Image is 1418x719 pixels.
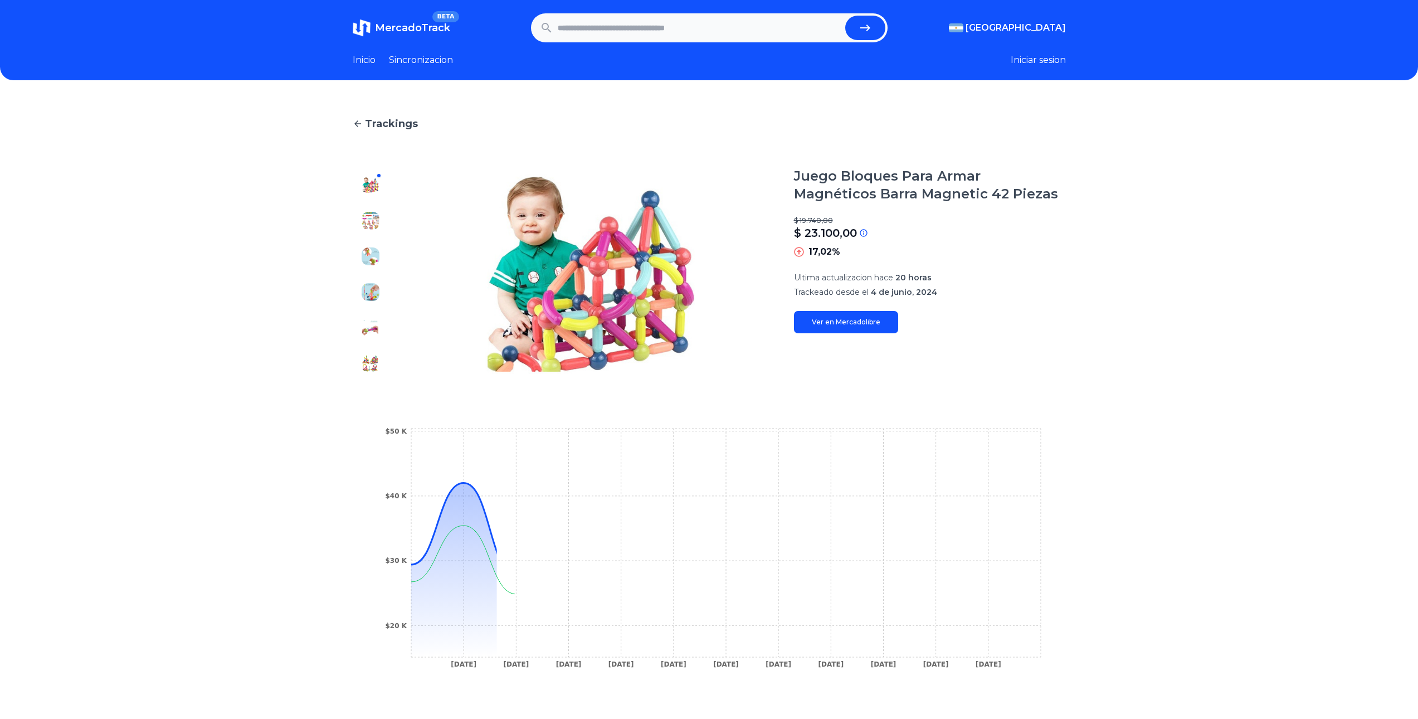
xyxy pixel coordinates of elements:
tspan: [DATE] [818,660,844,668]
tspan: [DATE] [503,660,529,668]
tspan: [DATE] [713,660,739,668]
tspan: [DATE] [660,660,686,668]
a: Trackings [353,116,1066,132]
img: Juego Bloques Para Armar Magnéticos Barra Magnetic 42 Piezas [362,354,379,372]
img: Juego Bloques Para Armar Magnéticos Barra Magnetic 42 Piezas [362,212,379,230]
a: Ver en Mercadolibre [794,311,898,333]
span: MercadoTrack [375,22,450,34]
tspan: $30 K [385,557,407,565]
button: Iniciar sesion [1011,54,1066,67]
button: [GEOGRAPHIC_DATA] [949,21,1066,35]
tspan: [DATE] [766,660,791,668]
a: MercadoTrackBETA [353,19,450,37]
span: 20 horas [895,273,932,283]
span: Ultima actualizacion hace [794,273,893,283]
tspan: [DATE] [870,660,896,668]
span: 4 de junio, 2024 [871,287,937,297]
tspan: [DATE] [451,660,476,668]
img: Argentina [949,23,963,32]
tspan: [DATE] [975,660,1001,668]
p: $ 19.740,00 [794,216,1066,225]
img: Juego Bloques Para Armar Magnéticos Barra Magnetic 42 Piezas [362,247,379,265]
span: Trackings [365,116,418,132]
a: Sincronizacion [389,54,453,67]
span: BETA [432,11,459,22]
tspan: [DATE] [555,660,581,668]
img: Juego Bloques Para Armar Magnéticos Barra Magnetic 42 Piezas [362,283,379,301]
img: Juego Bloques Para Armar Magnéticos Barra Magnetic 42 Piezas [362,176,379,194]
img: Juego Bloques Para Armar Magnéticos Barra Magnetic 42 Piezas [411,167,772,381]
img: Juego Bloques Para Armar Magnéticos Barra Magnetic 42 Piezas [362,319,379,337]
tspan: $20 K [385,622,407,630]
p: $ 23.100,00 [794,225,857,241]
tspan: [DATE] [923,660,948,668]
p: 17,02% [808,245,840,259]
tspan: $50 K [385,427,407,435]
h1: Juego Bloques Para Armar Magnéticos Barra Magnetic 42 Piezas [794,167,1066,203]
img: MercadoTrack [353,19,371,37]
span: Trackeado desde el [794,287,869,297]
tspan: $40 K [385,492,407,500]
tspan: [DATE] [608,660,634,668]
span: [GEOGRAPHIC_DATA] [966,21,1066,35]
a: Inicio [353,54,376,67]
